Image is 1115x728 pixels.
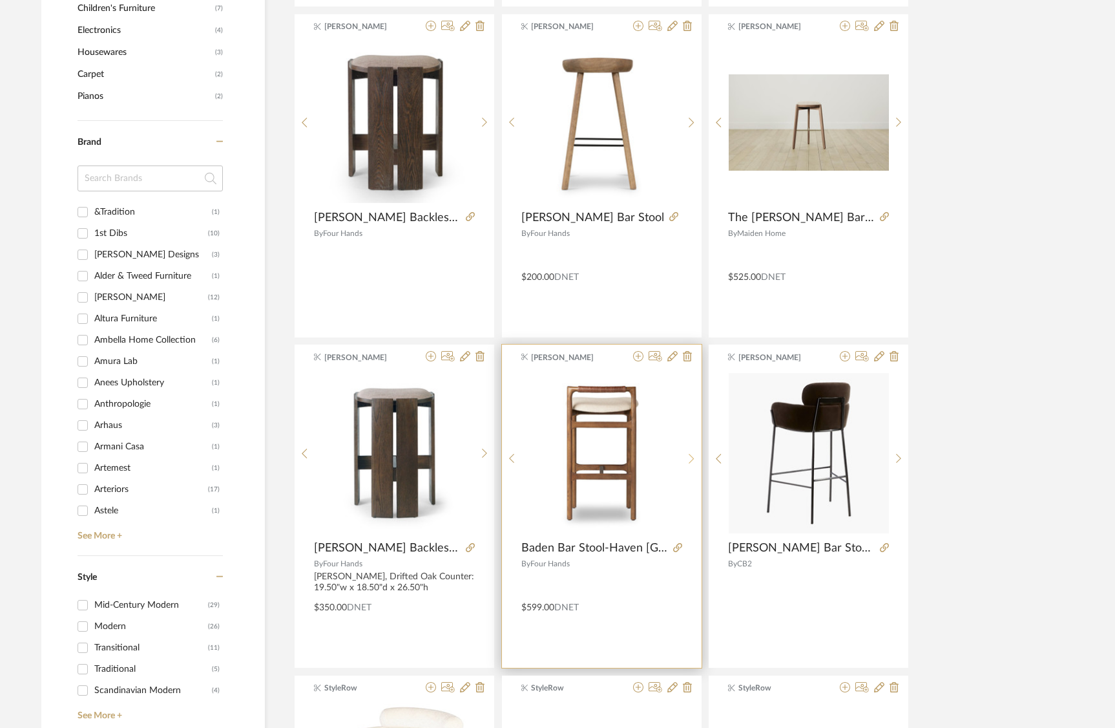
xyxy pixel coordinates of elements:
span: [PERSON_NAME] [324,352,406,363]
span: [PERSON_NAME] [738,21,820,32]
span: DNET [347,603,371,612]
span: Four Hands [323,230,362,237]
div: (6) [212,330,220,350]
span: (3) [215,42,223,63]
span: Four Hands [530,560,570,568]
span: [PERSON_NAME] Bar Stool Set Of 2 [728,541,875,555]
span: [PERSON_NAME] Bar Stool [521,211,664,225]
div: (1) [212,500,220,521]
div: 1st Dibs [94,223,208,244]
span: By [314,560,323,568]
div: Arhaus [94,415,212,436]
span: DNET [761,273,786,282]
span: Baden Bar Stool-Haven [GEOGRAPHIC_DATA] [521,541,668,555]
div: (5) [212,659,220,680]
input: Search Brands [78,166,223,191]
img: Azalea Mink Bar Stool Set Of 2 [729,373,889,533]
img: Hoven Backless Bar Stool-Drifted Oak [315,373,475,533]
div: (1) [212,436,220,457]
span: [PERSON_NAME] [531,352,612,363]
span: By [728,230,737,237]
div: (1) [212,266,220,286]
span: Style [78,573,97,582]
span: $525.00 [728,273,761,282]
div: Mid-Century Modern [94,595,208,616]
div: 0 [729,372,889,534]
span: Housewares [78,41,212,63]
div: (26) [208,616,220,637]
div: Altura Furniture [94,308,212,329]
div: [PERSON_NAME], Drifted Oak Counter: 19.50"w x 18.50"d x 26.50"h [314,572,475,594]
div: (1) [212,372,220,393]
div: [PERSON_NAME] Designs [94,244,212,265]
span: [PERSON_NAME] Backless Counter Stool [314,211,461,225]
span: Four Hands [323,560,362,568]
div: (1) [212,202,220,222]
div: Artemest [94,458,212,478]
div: (17) [208,479,220,500]
span: (2) [215,64,223,85]
img: Hoven Backless Counter Stool [315,43,475,203]
div: (3) [212,415,220,436]
span: Carpet [78,63,212,85]
div: Arteriors [94,479,208,500]
div: [PERSON_NAME] [94,287,208,308]
span: [PERSON_NAME] [738,352,820,363]
span: (2) [215,86,223,107]
span: By [521,560,530,568]
div: (29) [208,595,220,616]
div: (4) [212,680,220,701]
div: (1) [212,394,220,414]
span: [PERSON_NAME] Backless Bar Stool-Drifted Oak [314,541,461,555]
div: Scandinavian Modern [94,680,212,701]
div: (10) [208,223,220,244]
span: CB2 [737,560,752,568]
div: Astele [94,500,212,521]
div: (1) [212,308,220,329]
img: Baden Bar Stool-Haven Tobacco [521,373,682,533]
div: Alder & Tweed Furniture [94,266,212,286]
span: Electronics [78,19,212,41]
img: The Stanton Bar & Counter Stool [729,74,889,171]
div: Traditional [94,659,212,680]
span: By [521,230,530,237]
div: Anthropologie [94,394,212,414]
span: StyleRow [324,682,406,694]
div: (11) [208,637,220,658]
span: [PERSON_NAME] [531,21,612,32]
div: Armani Casa [94,436,212,457]
span: By [314,230,323,237]
span: Brand [78,138,101,147]
span: DNET [554,603,579,612]
span: [PERSON_NAME] [324,21,406,32]
span: Pianos [78,85,212,107]
div: Modern [94,616,208,637]
div: (1) [212,458,220,478]
div: (3) [212,244,220,265]
div: Anees Upholstery [94,372,212,393]
span: Maiden Home [737,230,786,237]
a: See More + [74,701,223,722]
span: StyleRow [531,682,612,694]
span: StyleRow [738,682,820,694]
div: Ambella Home Collection [94,330,212,350]
span: The [PERSON_NAME] Bar & Counter Stool [728,211,875,225]
div: (1) [212,351,220,372]
span: (4) [215,20,223,41]
a: See More + [74,521,223,542]
span: $200.00 [521,273,554,282]
div: (12) [208,287,220,308]
span: By [728,560,737,568]
img: Barrett Bar Stool [521,43,682,203]
div: Amura Lab [94,351,212,372]
span: $350.00 [314,603,347,612]
div: 0 [521,372,682,534]
span: Four Hands [530,230,570,237]
div: &Tradition [94,202,212,222]
span: $599.00 [521,603,554,612]
span: DNET [554,273,579,282]
div: Transitional [94,637,208,658]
